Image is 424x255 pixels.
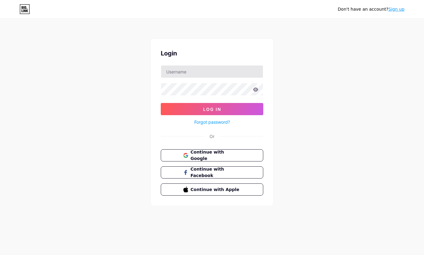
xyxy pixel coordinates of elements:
input: Username [161,66,263,78]
button: Continue with Apple [161,183,263,196]
span: Continue with Google [191,149,241,162]
a: Sign up [388,7,404,12]
span: Continue with Apple [191,186,241,193]
div: Or [210,133,214,140]
div: Don't have an account? [338,6,404,12]
span: Continue with Facebook [191,166,241,179]
button: Continue with Google [161,149,263,161]
span: Log In [203,107,221,112]
a: Forgot password? [194,119,230,125]
button: Continue with Facebook [161,166,263,179]
button: Log In [161,103,263,115]
div: Login [161,49,263,58]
